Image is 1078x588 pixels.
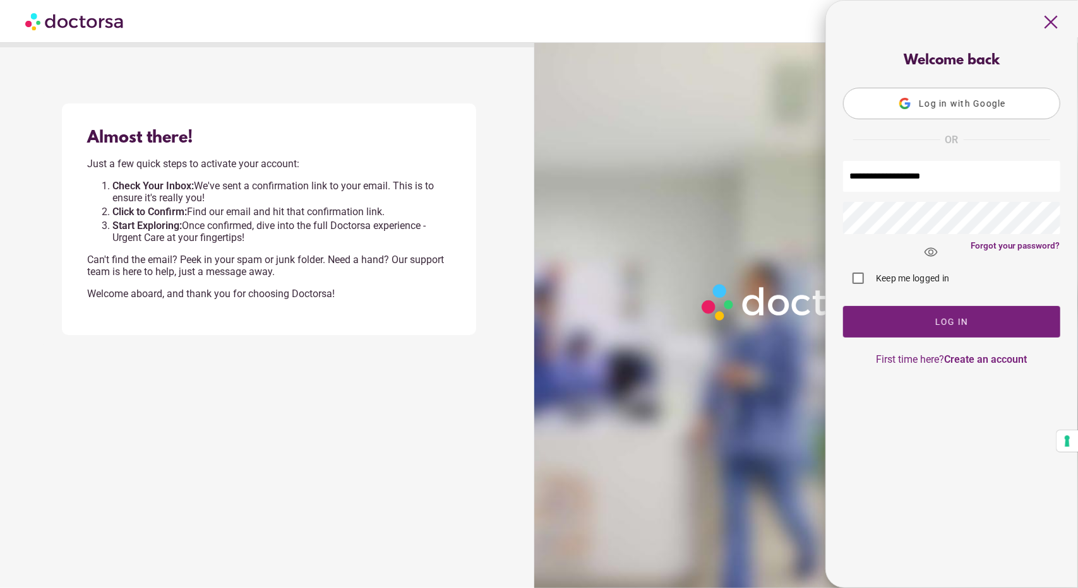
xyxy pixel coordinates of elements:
[112,180,194,192] strong: Check Your Inbox:
[843,53,1060,69] div: Welcome back
[87,158,451,170] p: Just a few quick steps to activate your account:
[696,278,911,326] img: Logo-Doctorsa-trans-White-partial-flat.png
[112,220,182,232] strong: Start Exploring:
[843,88,1060,119] button: Log in with Google
[843,306,1060,338] button: Log In
[112,180,451,204] li: We've sent a confirmation link to your email. This is to ensure it's really you!
[873,272,949,285] label: Keep me logged in
[971,240,1060,250] a: Forgot your password?
[843,353,1060,365] p: First time here?
[935,317,969,327] span: Log In
[25,7,125,35] img: Doctorsa.com
[1039,10,1063,34] span: close
[945,132,959,148] span: OR
[945,353,1027,365] a: Create an account
[112,220,451,244] li: Once confirmed, dive into the full Doctorsa experience - Urgent Care at your fingertips!
[112,206,187,218] strong: Click to Confirm:
[919,98,1006,109] span: Log in with Google
[914,235,948,269] span: visibility
[1057,430,1078,452] button: Your consent preferences for tracking technologies
[112,206,451,218] li: Find our email and hit that confirmation link.
[87,254,451,278] p: Can't find the email? Peek in your spam or junk folder. Need a hand? Our support team is here to ...
[87,129,451,148] div: Almost there!
[87,288,451,300] p: Welcome aboard, and thank you for choosing Doctorsa!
